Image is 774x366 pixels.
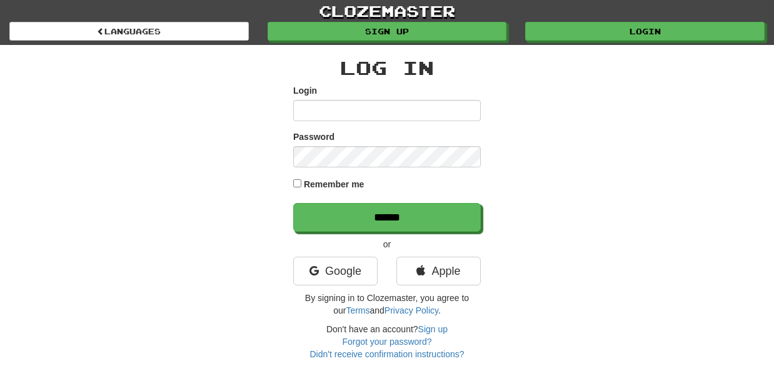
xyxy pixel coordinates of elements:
a: Terms [346,305,369,315]
label: Login [293,84,317,97]
a: Google [293,257,378,285]
a: Sign up [418,324,448,334]
a: Sign up [268,22,507,41]
a: Forgot your password? [342,337,431,347]
h2: Log In [293,57,481,78]
a: Languages [9,22,249,41]
p: By signing in to Clozemaster, you agree to our and . [293,292,481,317]
a: Didn't receive confirmation instructions? [309,349,464,359]
a: Privacy Policy [384,305,438,315]
p: or [293,238,481,250]
label: Password [293,131,334,143]
div: Don't have an account? [293,323,481,360]
a: Login [525,22,765,41]
a: Apple [396,257,481,285]
label: Remember me [304,178,364,190]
